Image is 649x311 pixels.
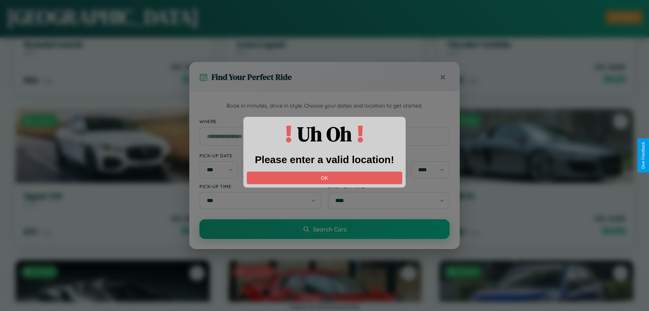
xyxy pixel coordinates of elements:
[313,225,346,233] span: Search Cars
[199,118,450,124] label: Where
[328,183,450,189] label: Drop-off Time
[328,153,450,158] label: Drop-off Date
[212,71,292,83] h3: Find Your Perfect Ride
[199,102,450,110] p: Book in minutes, drive in style. Choose your dates and location to get started.
[199,153,321,158] label: Pick-up Date
[199,183,321,189] label: Pick-up Time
